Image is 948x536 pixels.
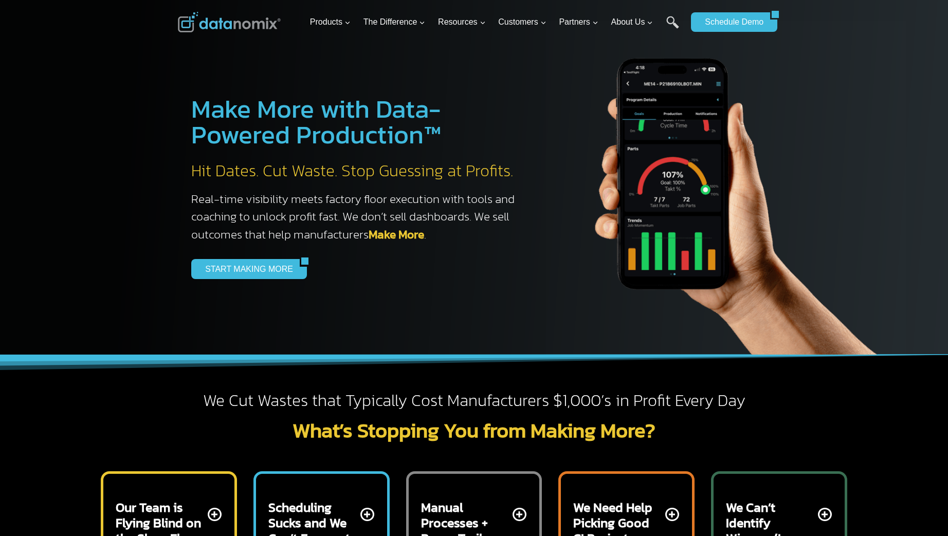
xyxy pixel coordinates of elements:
[191,259,300,279] a: START MAKING MORE
[306,6,686,39] nav: Primary Navigation
[559,15,598,29] span: Partners
[691,12,770,32] a: Schedule Demo
[191,160,525,182] h2: Hit Dates. Cut Waste. Stop Guessing at Profits.
[363,15,426,29] span: The Difference
[611,15,653,29] span: About Us
[666,16,679,39] a: Search
[310,15,351,29] span: Products
[178,390,770,412] h2: We Cut Wastes that Typically Cost Manufacturers $1,000’s in Profit Every Day
[369,226,424,243] a: Make More
[191,190,525,244] h3: Real-time visibility meets factory floor execution with tools and coaching to unlock profit fast....
[178,12,281,32] img: Datanomix
[498,15,546,29] span: Customers
[546,21,906,355] img: The Datanoix Mobile App available on Android and iOS Devices
[191,96,525,147] h1: Make More with Data-Powered Production™
[438,15,485,29] span: Resources
[178,420,770,440] h2: What’s Stopping You from Making More?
